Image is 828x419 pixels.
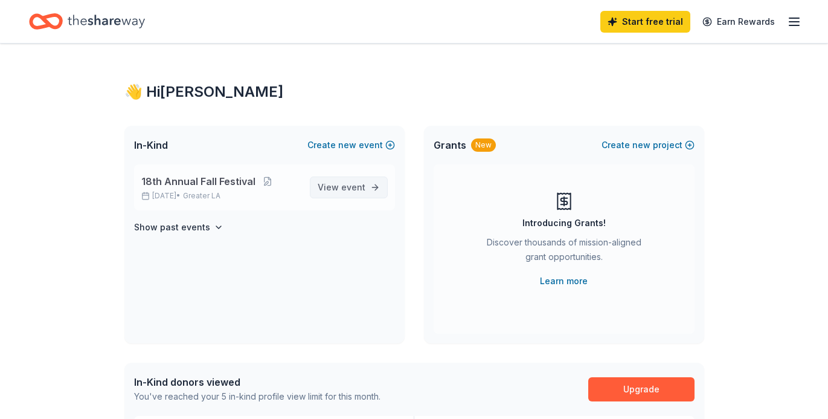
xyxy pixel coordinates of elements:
[318,180,365,195] span: View
[310,177,388,198] a: View event
[134,389,380,404] div: You've reached your 5 in-kind profile view limit for this month.
[540,274,588,288] a: Learn more
[307,138,395,152] button: Createnewevent
[600,11,690,33] a: Start free trial
[522,216,606,230] div: Introducing Grants!
[341,182,365,192] span: event
[134,138,168,152] span: In-Kind
[338,138,356,152] span: new
[602,138,695,152] button: Createnewproject
[134,220,210,235] h4: Show past events
[482,235,646,269] div: Discover thousands of mission-aligned grant opportunities.
[632,138,650,152] span: new
[695,11,782,33] a: Earn Rewards
[588,377,695,401] a: Upgrade
[134,375,380,389] div: In-Kind donors viewed
[134,220,223,235] button: Show past events
[29,7,145,36] a: Home
[471,138,496,152] div: New
[183,191,220,201] span: Greater LA
[434,138,466,152] span: Grants
[141,174,255,189] span: 18th Annual Fall Festival
[141,191,300,201] p: [DATE] •
[124,82,704,102] div: 👋 Hi [PERSON_NAME]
